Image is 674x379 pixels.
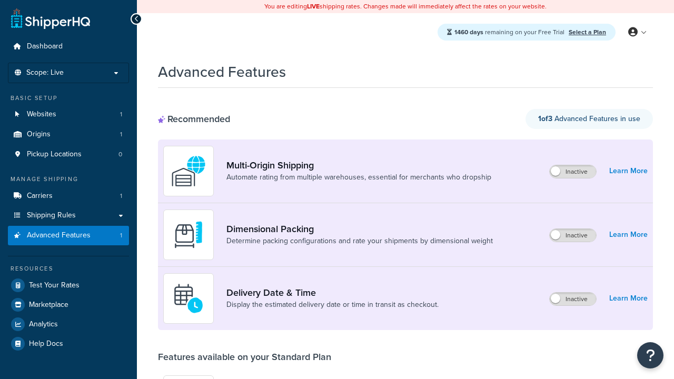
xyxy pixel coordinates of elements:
[226,159,491,171] a: Multi-Origin Shipping
[8,105,129,124] li: Websites
[454,27,566,37] span: remaining on your Free Trial
[27,150,82,159] span: Pickup Locations
[27,130,51,139] span: Origins
[609,164,648,178] a: Learn More
[8,226,129,245] a: Advanced Features1
[538,113,552,124] strong: 1 of 3
[8,186,129,206] a: Carriers1
[454,27,483,37] strong: 1460 days
[8,125,129,144] li: Origins
[8,206,129,225] a: Shipping Rules
[27,110,56,119] span: Websites
[158,113,230,125] div: Recommended
[158,62,286,82] h1: Advanced Features
[8,334,129,353] a: Help Docs
[120,110,122,119] span: 1
[29,340,63,348] span: Help Docs
[158,351,331,363] div: Features available on your Standard Plan
[226,287,439,298] a: Delivery Date & Time
[170,216,207,253] img: DTVBYsAAAAAASUVORK5CYII=
[8,105,129,124] a: Websites1
[637,342,663,368] button: Open Resource Center
[226,223,493,235] a: Dimensional Packing
[550,229,596,242] label: Inactive
[8,276,129,295] a: Test Your Rates
[26,68,64,77] span: Scope: Live
[8,125,129,144] a: Origins1
[8,145,129,164] li: Pickup Locations
[8,175,129,184] div: Manage Shipping
[170,153,207,189] img: WatD5o0RtDAAAAAElFTkSuQmCC
[120,231,122,240] span: 1
[538,113,640,124] span: Advanced Features in use
[8,145,129,164] a: Pickup Locations0
[8,37,129,56] a: Dashboard
[550,293,596,305] label: Inactive
[8,186,129,206] li: Carriers
[226,172,491,183] a: Automate rating from multiple warehouses, essential for merchants who dropship
[29,320,58,329] span: Analytics
[29,301,68,310] span: Marketplace
[8,94,129,103] div: Basic Setup
[609,227,648,242] a: Learn More
[27,42,63,51] span: Dashboard
[120,130,122,139] span: 1
[27,211,76,220] span: Shipping Rules
[27,192,53,201] span: Carriers
[226,236,493,246] a: Determine packing configurations and rate your shipments by dimensional weight
[118,150,122,159] span: 0
[609,291,648,306] a: Learn More
[226,300,439,310] a: Display the estimated delivery date or time in transit as checkout.
[8,226,129,245] li: Advanced Features
[27,231,91,240] span: Advanced Features
[8,264,129,273] div: Resources
[550,165,596,178] label: Inactive
[569,27,606,37] a: Select a Plan
[307,2,320,11] b: LIVE
[29,281,80,290] span: Test Your Rates
[8,315,129,334] a: Analytics
[170,280,207,317] img: gfkeb5ejjkALwAAAABJRU5ErkJggg==
[8,295,129,314] a: Marketplace
[120,192,122,201] span: 1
